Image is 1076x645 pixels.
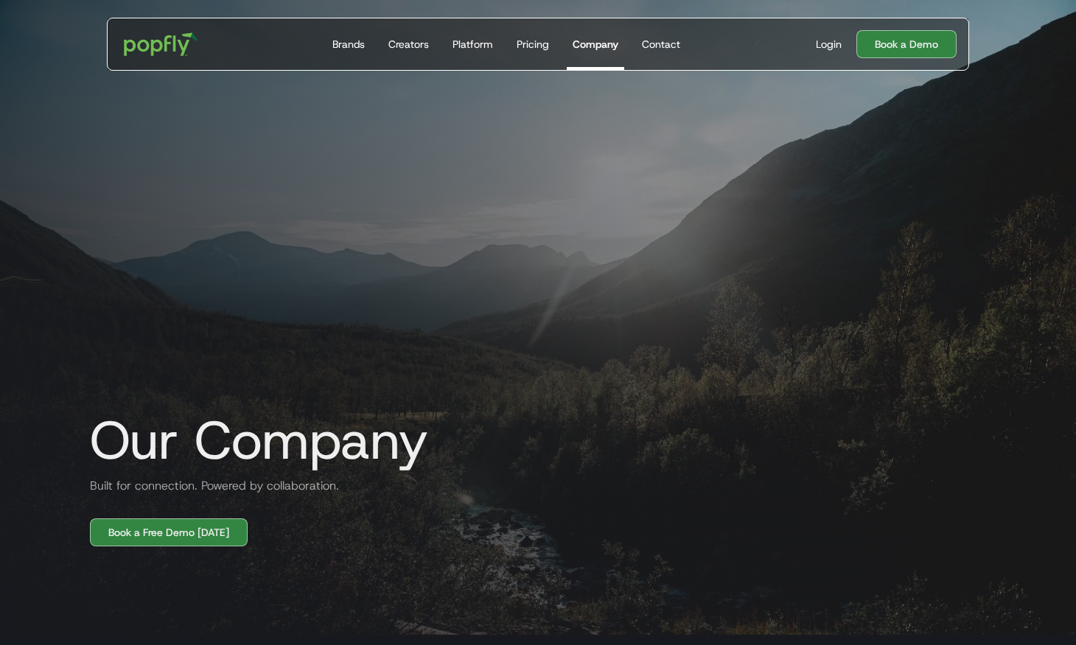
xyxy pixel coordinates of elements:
a: Platform [447,18,499,70]
a: Book a Demo [856,30,957,58]
a: Brands [326,18,371,70]
div: Brands [332,37,365,52]
a: Contact [636,18,686,70]
div: Company [573,37,618,52]
h2: Built for connection. Powered by collaboration. [78,477,339,495]
div: Login [816,37,842,52]
div: Platform [453,37,493,52]
a: Pricing [511,18,555,70]
a: home [113,22,209,66]
a: Book a Free Demo [DATE] [90,518,248,546]
h1: Our Company [78,411,428,470]
a: Company [567,18,624,70]
div: Contact [642,37,680,52]
a: Login [810,37,848,52]
a: Creators [382,18,435,70]
div: Pricing [517,37,549,52]
div: Creators [388,37,429,52]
